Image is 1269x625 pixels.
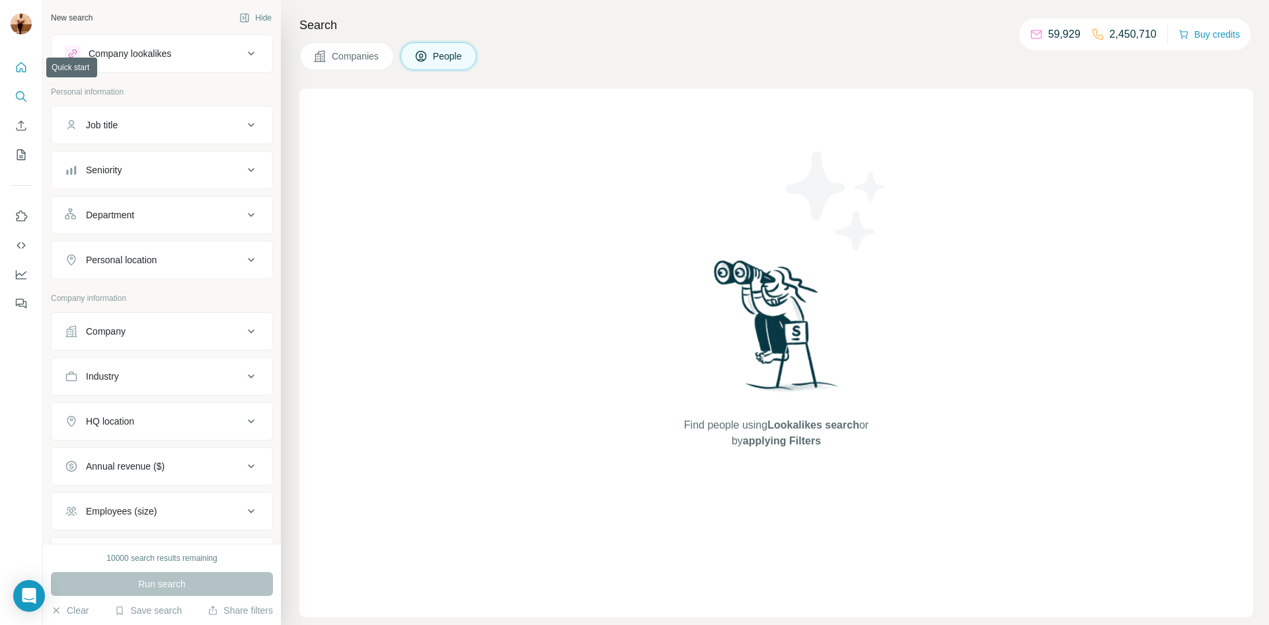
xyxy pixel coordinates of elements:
span: applying Filters [743,435,821,446]
button: Company [52,315,272,347]
img: Avatar [11,13,32,34]
button: Department [52,199,272,231]
div: Industry [86,370,119,383]
button: Save search [114,604,182,617]
button: Personal location [52,244,272,276]
div: Personal location [86,253,157,267]
span: Lookalikes search [767,419,859,431]
button: Company lookalikes [52,38,272,69]
div: Annual revenue ($) [86,460,165,473]
p: Personal information [51,86,273,98]
div: New search [51,12,93,24]
button: Use Surfe API [11,233,32,257]
button: Search [11,85,32,108]
div: Employees (size) [86,505,157,518]
h4: Search [299,16,1253,34]
div: Job title [86,118,118,132]
button: Use Surfe on LinkedIn [11,204,32,228]
button: Seniority [52,154,272,186]
button: Buy credits [1178,25,1240,44]
button: Industry [52,360,272,392]
button: My lists [11,143,32,167]
button: Quick start [11,56,32,79]
button: Employees (size) [52,495,272,527]
div: Company lookalikes [89,47,171,60]
div: Seniority [86,163,122,177]
div: Company [86,325,126,338]
div: Department [86,208,134,222]
span: Find people using or by [670,417,882,449]
button: Feedback [11,292,32,315]
button: HQ location [52,405,272,437]
p: 59,929 [1048,26,1081,42]
button: Technologies [52,540,272,572]
div: Open Intercom Messenger [13,580,45,612]
button: Enrich CSV [11,114,32,138]
button: Dashboard [11,263,32,286]
img: Surfe Illustration - Woman searching with binoculars [708,257,845,404]
div: HQ location [86,415,134,428]
button: Annual revenue ($) [52,450,272,482]
button: Job title [52,109,272,141]
div: 10000 search results remaining [106,552,217,564]
p: Company information [51,292,273,304]
span: People [433,50,463,63]
button: Clear [51,604,89,617]
button: Hide [230,8,281,28]
img: Surfe Illustration - Stars [777,142,896,261]
span: Companies [332,50,380,63]
button: Share filters [208,604,273,617]
p: 2,450,710 [1110,26,1157,42]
